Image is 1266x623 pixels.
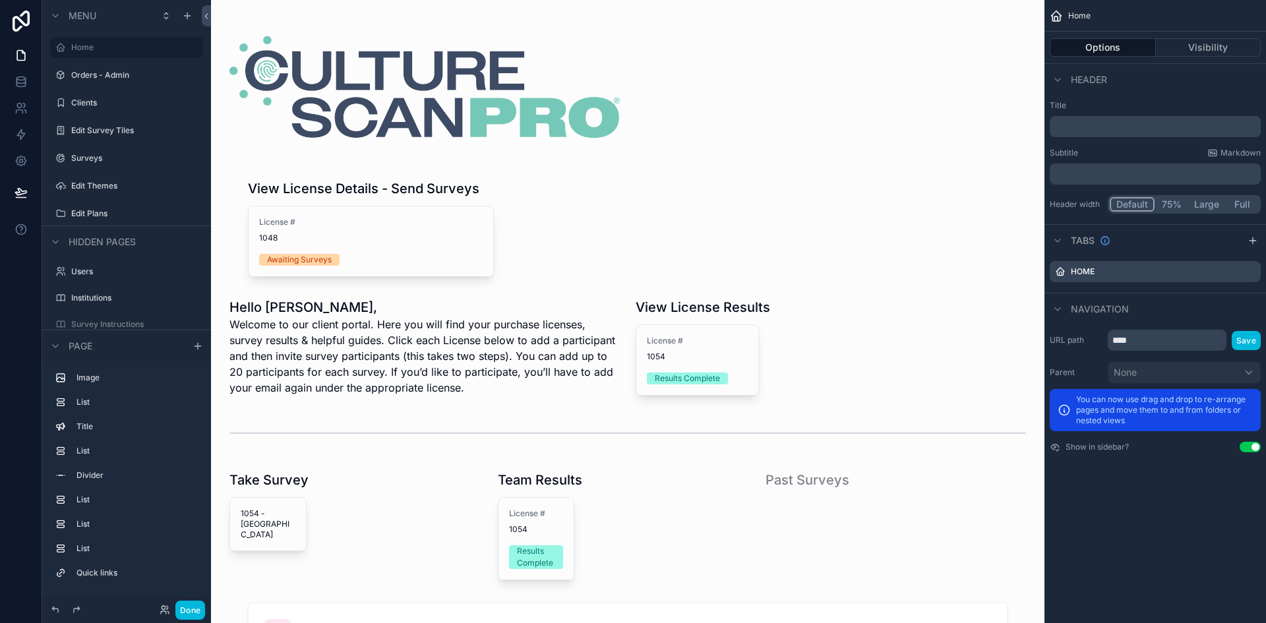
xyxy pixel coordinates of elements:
label: Image [76,372,193,383]
p: You can now use drag and drop to re-arrange pages and move them to and from folders or nested views [1076,394,1253,426]
label: Divider [76,470,193,481]
label: Title [1050,100,1261,111]
button: Default [1110,197,1155,212]
label: Edit Themes [71,181,195,191]
span: Menu [69,9,96,22]
label: List [76,397,193,407]
span: Tabs [1071,234,1095,247]
div: scrollable content [42,361,211,597]
label: Parent [1050,367,1102,378]
div: scrollable content [1050,116,1261,137]
button: Options [1050,38,1156,57]
button: None [1108,361,1261,384]
label: List [76,519,193,529]
label: Header width [1050,199,1102,210]
span: Home [1068,11,1091,21]
label: Users [71,266,195,277]
span: Page [69,340,92,353]
label: List [76,543,193,554]
button: Visibility [1156,38,1261,57]
span: Navigation [1071,303,1129,316]
div: scrollable content [1050,163,1261,185]
label: Edit Plans [71,208,195,219]
label: Show in sidebar? [1066,442,1129,452]
span: Hidden pages [69,235,136,249]
span: None [1114,366,1137,379]
label: Subtitle [1050,148,1078,158]
label: Title [76,421,193,432]
button: Done [175,601,205,620]
label: Edit Survey Tiles [71,125,195,136]
a: Markdown [1207,148,1261,158]
button: Large [1188,197,1225,212]
button: Full [1225,197,1259,212]
span: Markdown [1221,148,1261,158]
label: Surveys [71,153,195,163]
label: List [76,494,193,505]
button: Save [1232,331,1261,350]
label: List [76,446,193,456]
label: Home [1071,266,1095,277]
label: URL path [1050,335,1102,345]
span: Header [1071,73,1107,86]
label: Survey Instructions [71,319,195,330]
button: 75% [1155,197,1188,212]
label: Orders - Admin [71,70,195,80]
label: Institutions [71,293,195,303]
label: Clients [71,98,195,108]
label: Home [71,42,195,53]
label: Quick links [76,568,193,578]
